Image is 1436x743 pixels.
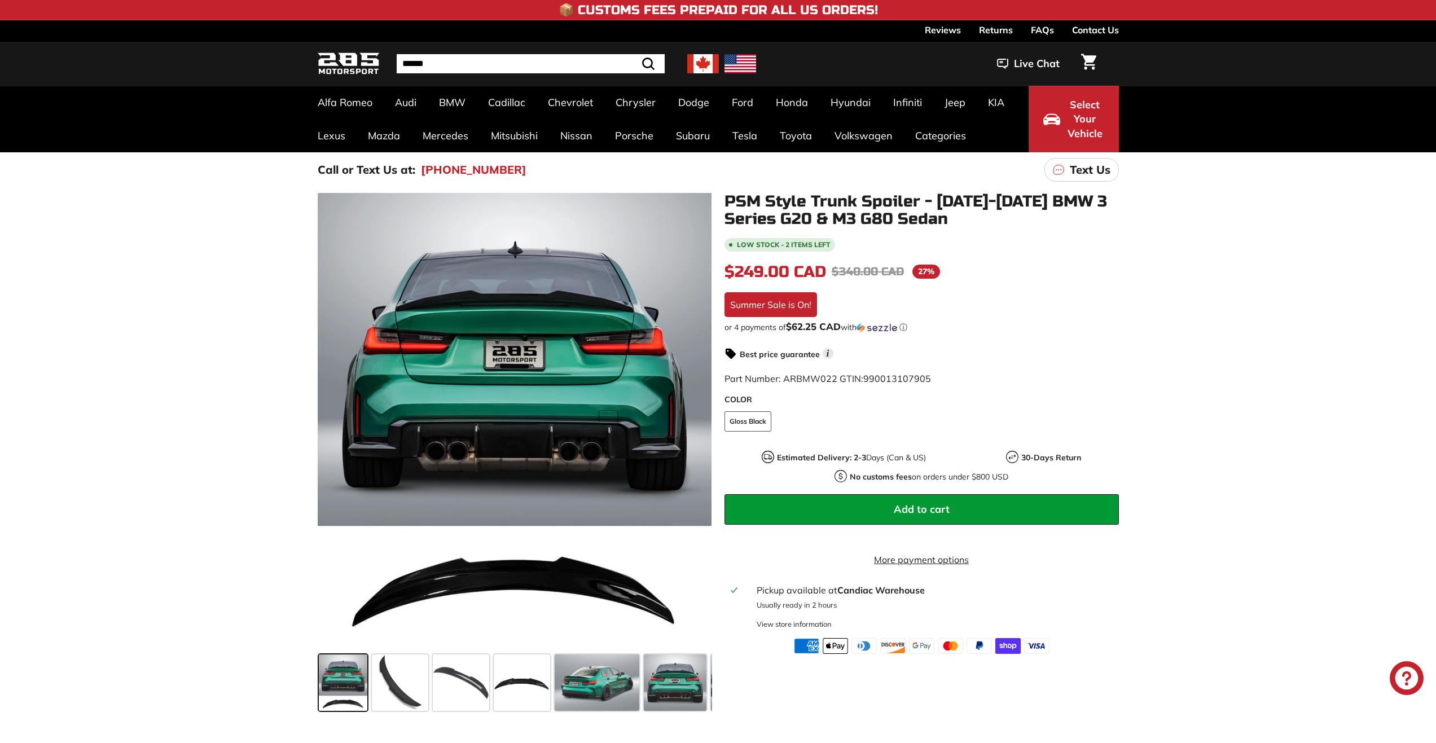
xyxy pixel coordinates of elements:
a: Honda [765,86,819,119]
img: apple_pay [823,638,848,654]
a: Reviews [925,20,961,39]
a: Infiniti [882,86,933,119]
span: Add to cart [894,503,950,516]
span: 27% [912,265,940,279]
a: Categories [904,119,977,152]
strong: Best price guarantee [740,349,820,359]
a: More payment options [724,553,1119,566]
span: 990013107905 [863,373,931,384]
a: Cadillac [477,86,537,119]
img: discover [880,638,906,654]
button: Live Chat [982,50,1074,78]
input: Search [397,54,665,73]
img: paypal [967,638,992,654]
a: BMW [428,86,477,119]
img: diners_club [851,638,877,654]
img: google_pay [909,638,934,654]
div: Pickup available at [757,583,1112,597]
strong: 30-Days Return [1021,452,1081,463]
a: Cart [1074,45,1103,83]
p: Days (Can & US) [777,452,926,464]
a: Volkswagen [823,119,904,152]
img: shopify_pay [995,638,1021,654]
strong: No customs fees [850,472,912,482]
a: Audi [384,86,428,119]
h4: 📦 Customs Fees Prepaid for All US Orders! [559,3,878,17]
img: Logo_285_Motorsport_areodynamics_components [318,51,380,77]
a: Ford [721,86,765,119]
a: Mitsubishi [480,119,549,152]
a: FAQs [1031,20,1054,39]
a: Jeep [933,86,977,119]
button: Select Your Vehicle [1029,86,1119,152]
a: Hyundai [819,86,882,119]
a: Chevrolet [537,86,604,119]
span: i [823,348,833,359]
span: $249.00 CAD [724,262,826,282]
a: Mazda [357,119,411,152]
p: Usually ready in 2 hours [757,600,1112,610]
a: Contact Us [1072,20,1119,39]
label: COLOR [724,394,1119,406]
div: View store information [757,619,832,630]
span: Select Your Vehicle [1066,98,1104,141]
img: Sezzle [857,323,897,333]
strong: Candiac Warehouse [837,584,925,596]
p: Call or Text Us at: [318,161,415,178]
div: or 4 payments of with [724,322,1119,333]
a: Nissan [549,119,604,152]
a: Chrysler [604,86,667,119]
span: Low stock - 2 items left [737,241,831,248]
p: on orders under $800 USD [850,471,1008,483]
img: master [938,638,963,654]
a: Toyota [768,119,823,152]
a: Returns [979,20,1013,39]
img: american_express [794,638,819,654]
inbox-online-store-chat: Shopify online store chat [1386,661,1427,698]
button: Add to cart [724,494,1119,525]
strong: Estimated Delivery: 2-3 [777,452,866,463]
a: Text Us [1044,158,1119,182]
a: Porsche [604,119,665,152]
a: Mercedes [411,119,480,152]
a: Lexus [306,119,357,152]
a: Alfa Romeo [306,86,384,119]
h1: PSM Style Trunk Spoiler - [DATE]-[DATE] BMW 3 Series G20 & M3 G80 Sedan [724,193,1119,228]
a: Dodge [667,86,721,119]
a: [PHONE_NUMBER] [421,161,526,178]
a: KIA [977,86,1016,119]
a: Tesla [721,119,768,152]
div: Summer Sale is On! [724,292,817,317]
span: $340.00 CAD [832,265,904,279]
span: Live Chat [1014,56,1060,71]
span: $62.25 CAD [786,320,841,332]
p: Text Us [1070,161,1110,178]
span: Part Number: ARBMW022 GTIN: [724,373,931,384]
div: or 4 payments of$62.25 CADwithSezzle Click to learn more about Sezzle [724,322,1119,333]
a: Subaru [665,119,721,152]
img: visa [1024,638,1049,654]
